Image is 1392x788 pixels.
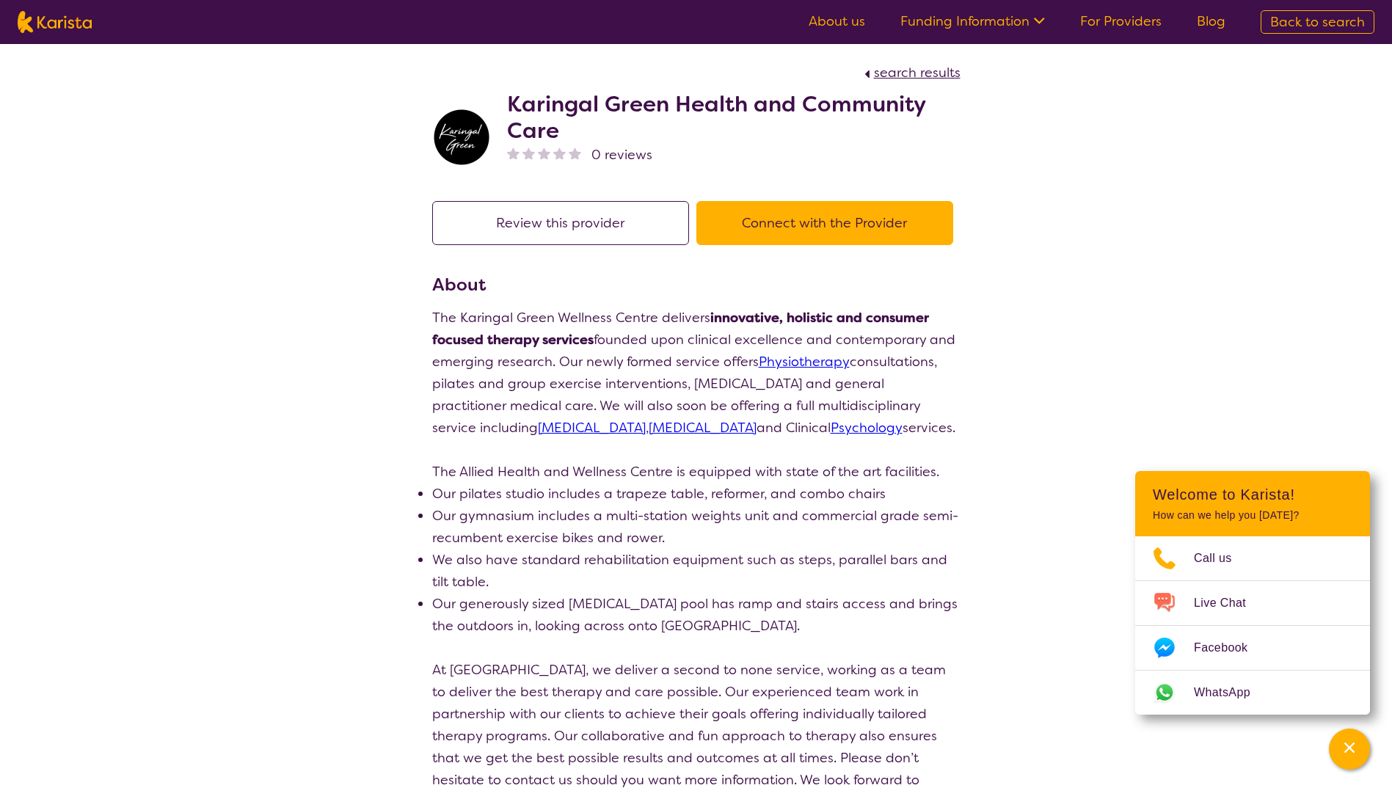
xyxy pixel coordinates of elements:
[432,461,961,483] p: The Allied Health and Wellness Centre is equipped with state of the art facilities.
[900,12,1045,30] a: Funding Information
[809,12,865,30] a: About us
[432,201,689,245] button: Review this provider
[1261,10,1374,34] a: Back to search
[569,147,581,159] img: nonereviewstar
[18,11,92,33] img: Karista logo
[759,353,850,371] a: Physiotherapy
[432,483,961,505] li: Our pilates studio includes a trapeze table, reformer, and combo chairs
[432,271,961,298] h3: About
[1153,486,1352,503] h2: Welcome to Karista!
[1194,637,1265,659] span: Facebook
[1194,682,1268,704] span: WhatsApp
[432,309,929,349] strong: innovative, holistic and consumer focused therapy services
[432,593,961,637] li: Our generously sized [MEDICAL_DATA] pool has ramp and stairs access and brings the outdoors in, l...
[649,419,757,437] a: [MEDICAL_DATA]
[1197,12,1225,30] a: Blog
[538,419,646,437] a: [MEDICAL_DATA]
[874,64,961,81] span: search results
[696,214,961,232] a: Connect with the Provider
[538,147,550,159] img: nonereviewstar
[696,201,953,245] button: Connect with the Provider
[553,147,566,159] img: nonereviewstar
[1153,509,1352,522] p: How can we help you [DATE]?
[432,307,961,439] p: The Karingal Green Wellness Centre delivers founded upon clinical excellence and contemporary and...
[1194,547,1250,569] span: Call us
[1080,12,1162,30] a: For Providers
[507,147,520,159] img: nonereviewstar
[1135,471,1370,715] div: Channel Menu
[432,505,961,549] li: Our gymnasium includes a multi-station weights unit and commercial grade semi-recumbent exercise ...
[432,108,491,167] img: inw3tbibt4pyykleikgs.png
[831,419,903,437] a: Psychology
[1135,536,1370,715] ul: Choose channel
[522,147,535,159] img: nonereviewstar
[1135,671,1370,715] a: Web link opens in a new tab.
[1194,592,1264,614] span: Live Chat
[1270,13,1365,31] span: Back to search
[432,214,696,232] a: Review this provider
[591,144,652,166] span: 0 reviews
[432,549,961,593] li: We also have standard rehabilitation equipment such as steps, parallel bars and tilt table.
[861,64,961,81] a: search results
[1329,729,1370,770] button: Channel Menu
[507,91,961,144] h2: Karingal Green Health and Community Care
